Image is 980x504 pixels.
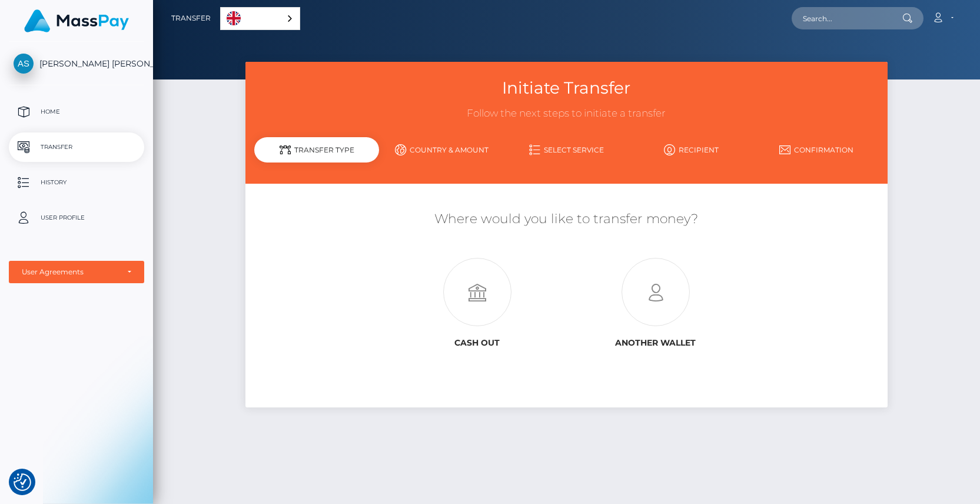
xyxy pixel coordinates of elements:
[14,174,139,191] p: History
[220,7,300,30] div: Language
[379,140,504,160] a: Country & Amount
[220,7,300,30] aside: Language selected: English
[171,6,211,31] a: Transfer
[754,140,879,160] a: Confirmation
[9,97,144,127] a: Home
[504,140,629,160] a: Select Service
[9,168,144,197] a: History
[254,137,379,163] div: Transfer Type
[14,473,31,491] button: Consent Preferences
[9,203,144,233] a: User Profile
[254,107,879,121] h3: Follow the next steps to initiate a transfer
[254,210,879,228] h5: Where would you like to transfer money?
[24,9,129,32] img: MassPay
[792,7,902,29] input: Search...
[9,261,144,283] button: User Agreements
[254,77,879,100] h3: Initiate Transfer
[9,58,144,69] span: [PERSON_NAME] [PERSON_NAME] SALEM
[397,338,557,348] h6: Cash out
[14,138,139,156] p: Transfer
[575,338,736,348] h6: Another wallet
[221,8,300,29] a: English
[14,209,139,227] p: User Profile
[14,103,139,121] p: Home
[629,140,754,160] a: Recipient
[22,267,118,277] div: User Agreements
[14,473,31,491] img: Revisit consent button
[9,132,144,162] a: Transfer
